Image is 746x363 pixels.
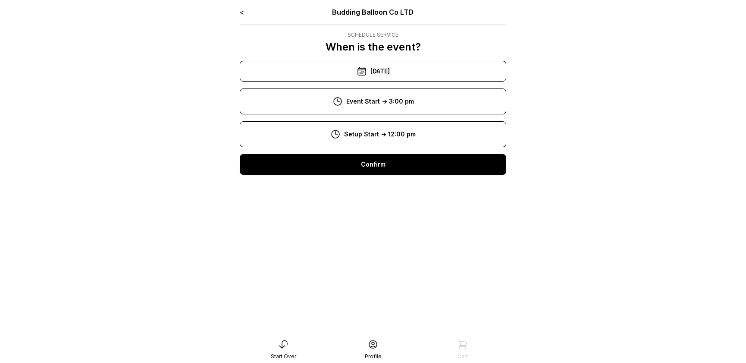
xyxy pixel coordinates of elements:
[458,353,468,360] div: Cart
[240,8,244,16] a: <
[326,32,421,38] div: Schedule Service
[271,353,296,360] div: Start Over
[365,353,382,360] div: Profile
[240,154,506,175] div: Confirm
[240,61,506,82] div: [DATE]
[293,7,453,17] div: Budding Balloon Co LTD
[326,40,421,54] p: When is the event?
